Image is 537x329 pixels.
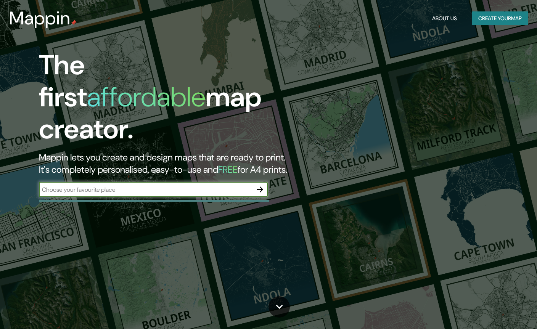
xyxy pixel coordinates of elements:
button: About Us [429,11,460,26]
h1: The first map creator. [39,49,307,151]
h2: Mappin lets you create and design maps that are ready to print. It's completely personalised, eas... [39,151,307,176]
h3: Mappin [9,8,71,29]
h5: FREE [218,164,238,175]
button: Create yourmap [472,11,528,26]
img: mappin-pin [71,20,77,26]
h1: affordable [87,79,206,115]
input: Choose your favourite place [39,185,252,194]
